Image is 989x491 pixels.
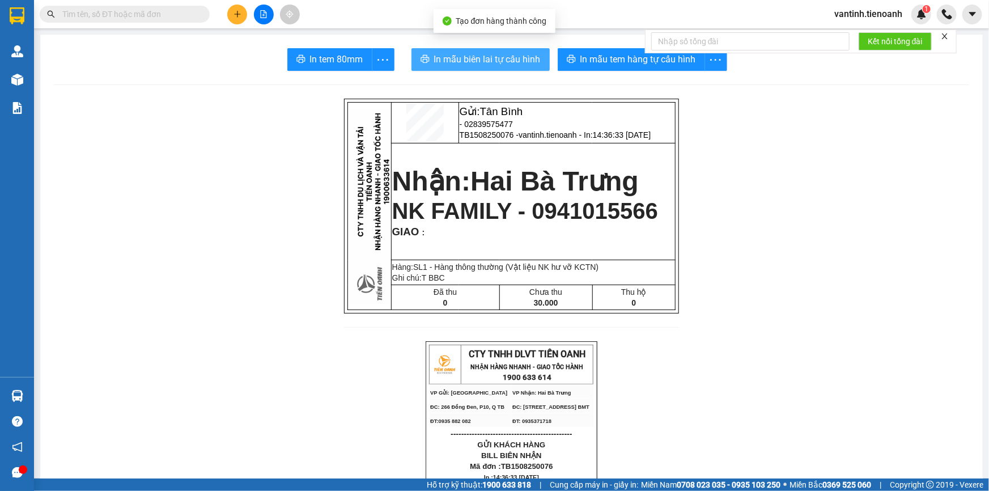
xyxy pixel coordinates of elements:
strong: 0369 525 060 [822,480,871,489]
span: question-circle [12,416,23,427]
span: ĐC: [STREET_ADDRESS] BMT [512,404,589,410]
img: warehouse-icon [11,390,23,402]
strong: 0708 023 035 - 0935 103 250 [677,480,780,489]
img: solution-icon [11,102,23,114]
span: 14:36:33 [DATE] [493,474,539,481]
span: Chưa thu [529,287,562,297]
sup: 1 [923,5,931,13]
span: Hỗ trợ kỹ thuật: [427,479,531,491]
span: 1 - Hàng thông thường (Vật liệu NK hư vỡ KCTN) [423,263,599,272]
span: Cung cấp máy in - giấy in: [550,479,638,491]
strong: 1900 633 614 [503,373,551,382]
span: printer [421,54,430,65]
span: Miền Bắc [789,479,871,491]
span: vantinh.tienoanh - In: [519,130,651,139]
span: 0 [631,298,636,307]
img: warehouse-icon [11,45,23,57]
span: | [880,479,881,491]
span: Hai Bà Trưng [470,166,639,196]
button: file-add [254,5,274,24]
span: search [47,10,55,18]
span: VP Nhận: Hai Bà Trưng [512,390,571,396]
span: ---------------------------------------------- [451,429,572,438]
button: printerIn mẫu tem hàng tự cấu hình [558,48,705,71]
span: Tân Bình [480,105,523,117]
img: icon-new-feature [916,9,927,19]
span: CTY TNHH DLVT TIẾN OANH [469,349,585,359]
strong: NHẬN HÀNG NHANH - GIAO TỐC HÀNH [471,363,584,371]
span: - 02839575477 [460,120,513,129]
span: aim [286,10,294,18]
span: In tem 80mm [310,52,363,66]
img: logo-vxr [10,7,24,24]
span: notification [12,442,23,452]
span: Tạo đơn hàng thành công [456,16,547,26]
span: check-circle [443,16,452,26]
span: ĐT:0935 882 082 [430,418,471,424]
span: Kết nối tổng đài [868,35,923,48]
img: warehouse-icon [11,74,23,86]
img: logo [430,350,459,379]
span: printer [296,54,305,65]
button: printerIn tem 80mm [287,48,372,71]
span: Thu hộ [621,287,647,297]
span: T BBC [422,273,445,282]
strong: Nhận: [392,166,639,196]
button: printerIn mẫu biên lai tự cấu hình [411,48,550,71]
span: Miền Nam [641,479,780,491]
span: TB1508250076 - [460,130,651,139]
span: caret-down [967,9,978,19]
span: copyright [926,481,934,489]
span: GIAO [392,226,419,238]
span: ⚪️ [783,482,787,487]
button: more [704,48,727,71]
span: 14:36:33 [DATE] [593,130,651,139]
span: Mã đơn : [470,462,553,471]
span: more [705,53,727,67]
span: GỬI KHÁCH HÀNG [478,441,546,449]
span: ĐT: 0935371718 [512,418,551,424]
span: Gửi: [460,105,523,117]
button: plus [227,5,247,24]
span: plus [234,10,241,18]
span: VP Gửi: [GEOGRAPHIC_DATA] [430,390,507,396]
span: 30.000 [534,298,558,307]
span: : [419,228,425,237]
span: NK FAMILY - 0941015566 [392,198,658,223]
button: aim [280,5,300,24]
span: | [540,479,541,491]
span: TB1508250076 [501,462,553,471]
span: message [12,467,23,478]
span: In mẫu tem hàng tự cấu hình [580,52,696,66]
span: vantinh.tienoanh [825,7,911,21]
span: 0 [443,298,448,307]
span: Đã thu [434,287,457,297]
span: In : [484,474,539,481]
span: Ghi chú: [392,273,445,282]
span: In mẫu biên lai tự cấu hình [434,52,541,66]
span: Hàng:SL [392,263,599,272]
button: Kết nối tổng đài [859,32,932,50]
span: printer [567,54,576,65]
input: Nhập số tổng đài [651,32,850,50]
span: close [941,32,949,40]
button: caret-down [962,5,982,24]
input: Tìm tên, số ĐT hoặc mã đơn [62,8,196,20]
span: BILL BIÊN NHẬN [481,451,542,460]
span: file-add [260,10,268,18]
img: phone-icon [942,9,952,19]
strong: 1900 633 818 [482,480,531,489]
span: ĐC: 266 Đồng Đen, P10, Q TB [430,404,504,410]
span: more [372,53,394,67]
span: 1 [924,5,928,13]
button: more [372,48,394,71]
